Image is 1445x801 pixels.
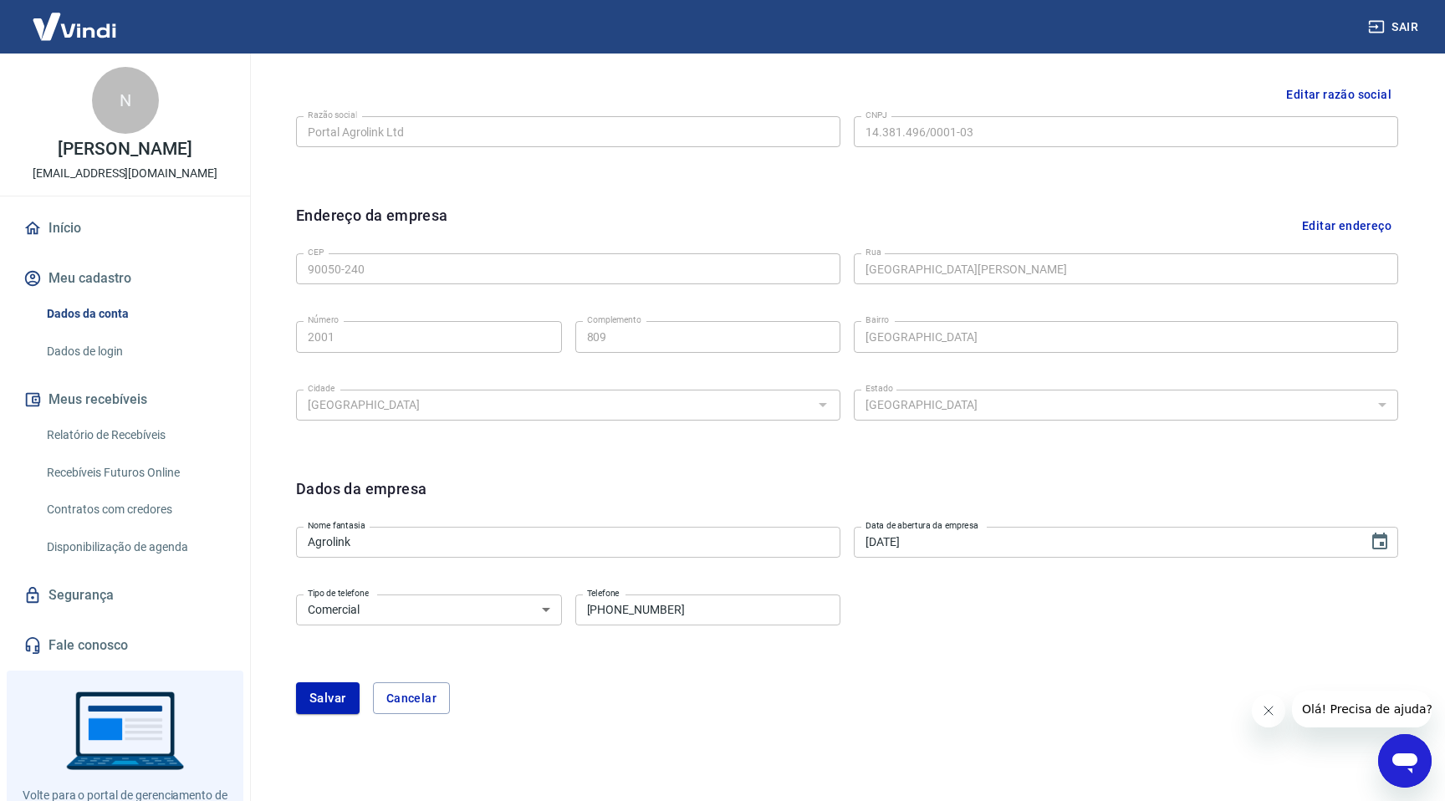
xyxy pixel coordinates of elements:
iframe: Fechar mensagem [1252,694,1285,727]
label: Complemento [587,314,641,326]
a: Recebíveis Futuros Online [40,456,230,490]
img: Vindi [20,1,129,52]
a: Fale conosco [20,627,230,664]
div: N [92,67,159,134]
label: Rua [865,246,881,258]
span: Olá! Precisa de ajuda? [10,12,140,25]
label: CEP [308,246,324,258]
label: CNPJ [865,109,887,121]
label: Data de abertura da empresa [865,519,978,532]
iframe: Botão para abrir a janela de mensagens [1378,734,1432,788]
label: Telefone [587,587,620,599]
p: [PERSON_NAME] [58,140,191,158]
button: Meu cadastro [20,260,230,297]
button: Meus recebíveis [20,381,230,418]
a: Disponibilização de agenda [40,530,230,564]
button: Sair [1365,12,1425,43]
label: Razão social [308,109,357,121]
label: Número [308,314,339,326]
button: Choose date, selected date is 1 de out de 2001 [1363,525,1396,559]
a: Início [20,210,230,247]
a: Contratos com credores [40,492,230,527]
label: Cidade [308,382,334,395]
a: Dados de login [40,334,230,369]
h6: Endereço da empresa [296,204,448,247]
label: Bairro [865,314,889,326]
button: Salvar [296,682,360,714]
a: Dados da conta [40,297,230,331]
a: Segurança [20,577,230,614]
h6: Dados da empresa [296,477,426,520]
button: Editar razão social [1279,79,1398,110]
button: Editar endereço [1295,204,1398,247]
input: DD/MM/YYYY [854,527,1356,558]
label: Tipo de telefone [308,587,369,599]
iframe: Mensagem da empresa [1292,691,1432,727]
p: [EMAIL_ADDRESS][DOMAIN_NAME] [33,165,217,182]
button: Cancelar [373,682,450,714]
input: Digite aqui algumas palavras para buscar a cidade [301,395,808,416]
label: Estado [865,382,893,395]
label: Nome fantasia [308,519,365,532]
a: Relatório de Recebíveis [40,418,230,452]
